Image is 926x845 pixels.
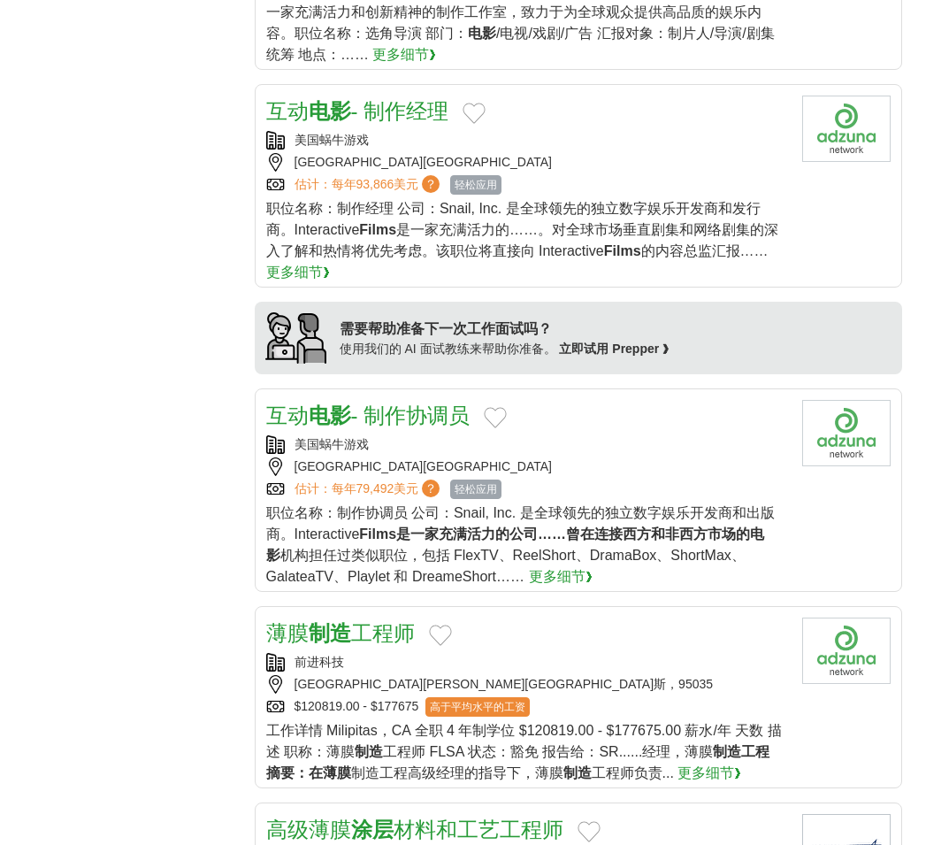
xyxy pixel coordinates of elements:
button: 添加到收藏职位 [578,821,601,842]
font: 薄膜 [323,765,351,780]
font: 轻松应用 [455,179,497,191]
font: 估计： [295,481,332,495]
font: 估计： [295,177,332,191]
a: 更多细节❯ [529,566,593,588]
img: 公司徽标 [802,96,891,162]
button: 添加到收藏职位 [484,407,507,428]
font: ？ [425,481,437,495]
font: 高级薄膜 [266,818,351,841]
font: 的内容总监汇报…… [641,243,769,258]
font: [GEOGRAPHIC_DATA][PERSON_NAME][GEOGRAPHIC_DATA]斯，95035 [295,677,714,691]
font: 薄膜 [266,621,309,645]
font: 前进科技 [295,655,344,669]
font: 更多细节❯ [677,765,741,780]
button: 添加到收藏职位 [463,103,486,124]
font: 每年 [332,481,356,495]
font: 职位名称：制作协调员 公司：Snail, Inc. 是全球领先的独立数字娱乐开发商和出版商。Interactive [266,505,775,542]
img: 公司徽标 [802,400,891,466]
a: 立即试用 Prepper ❯ [559,342,669,356]
font: [GEOGRAPHIC_DATA][GEOGRAPHIC_DATA] [295,459,552,473]
font: 制造工程高级经理的指导下 [351,765,521,780]
font: 电影 [468,26,496,41]
font: Films [604,243,641,258]
font: 制造 [563,765,592,780]
a: 更多细节❯ [677,763,741,784]
font: 互动 [266,99,309,123]
font: 使用我们的 AI 面试教练来帮助你准备。 [340,342,556,356]
font: 工程师 FLSA 状态：豁免 报告给：SR......经理，薄膜 [383,744,713,759]
font: [GEOGRAPHIC_DATA][GEOGRAPHIC_DATA] [295,155,552,169]
a: 更多细节❯ [266,262,330,283]
font: ，包括 FlexTV、ReelShort、DramaBox、ShortMax、GalateaTV、Playlet 和 DreameShort…… [266,548,746,584]
font: 工程师负责... [592,765,674,780]
font: 机构担任过类似职位 [280,548,408,563]
font: Films [359,222,396,237]
font: 更多细节❯ [529,569,593,584]
font: 职位名称：制作经理 公司：Snail, Inc. 是全球领先的独立数字娱乐开发商和发行商。Interactive [266,201,761,237]
a: 更多细节❯ [372,44,436,65]
font: 美国蜗牛游戏 [295,437,369,451]
a: 高级薄膜涂层材料和工艺工程师 [266,818,563,841]
font: 工作详情 Milipitas，CA 全职 4 年制学位 $120819.00 - $177675.00 薪水/年 天数 描述 职称：薄膜 [266,723,782,759]
button: 添加到收藏职位 [429,625,452,646]
a: 薄膜制造工程师 [266,621,415,645]
font: /电视/戏剧/广告 汇报对象：制片人/导演/剧集统筹 地点：…… [266,26,775,62]
font: 轻松应用 [455,483,497,495]
font: 工程师 [351,621,415,645]
font: 每年 [332,177,356,191]
font: 制造 [309,621,351,645]
font: 是一家充满活力的……。对全球市场垂直剧集和网络剧集的深入了解和热情将优先考虑。该职位将直接向 Interactive [266,222,779,258]
font: 材料和工艺工程师 [394,818,563,841]
a: 互动电影- 制作经理 [266,99,449,123]
a: 互动电影- 制作协调员 [266,403,471,427]
font: 需要帮助准备下一次工作面试吗？ [340,321,552,336]
font: ，薄膜 [521,765,563,780]
a: 估计：每年93,866美元？ [295,175,444,195]
font: - 制作经理 [351,99,449,123]
font: 互动 [266,403,309,427]
font: 涂层 [351,818,394,841]
font: 电影 [309,99,351,123]
font: Films是一家充满活力的公司……曾在连接西方和非西方市场的 [359,526,750,542]
font: 高于平均水平的工资 [430,701,525,713]
font: - 制作协调员 [351,403,471,427]
font: ？ [425,177,437,191]
font: 更多细节❯ [266,265,330,280]
font: 79,492美元 [356,481,419,495]
font: 93,866美元 [356,177,419,191]
font: $120819.00 - $177675 [295,699,419,713]
a: 估计：每年79,492美元？ [295,480,444,499]
font: 电影 [309,403,351,427]
font: 制造 [355,744,383,759]
img: 公司徽标 [802,618,891,684]
font: 美国蜗牛游戏 [295,133,369,147]
font: 更多细节❯ [372,47,436,62]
